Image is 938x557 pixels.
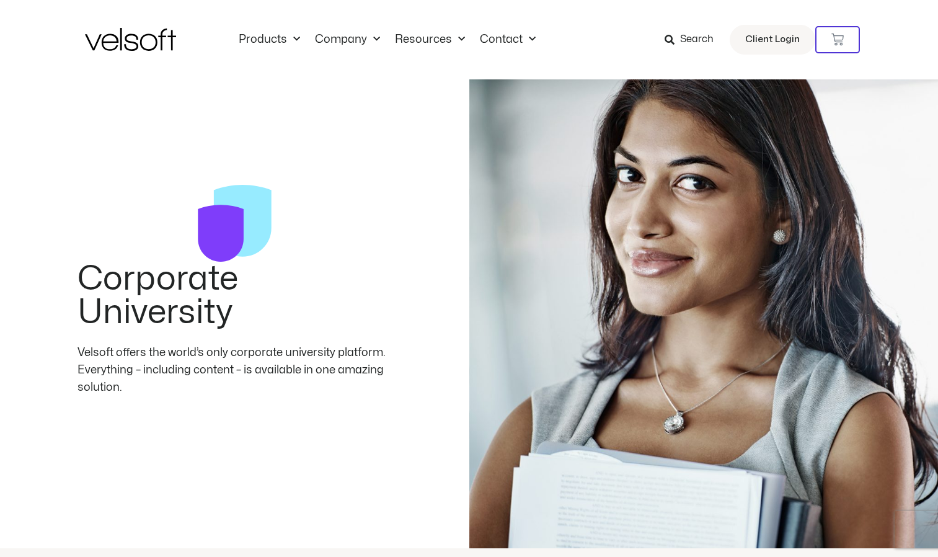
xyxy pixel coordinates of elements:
a: ContactMenu Toggle [472,33,543,47]
div: Velsoft offers the world’s only corporate university platform. Everything – including content – i... [77,344,391,396]
a: Client Login [730,25,815,55]
nav: Menu [231,33,543,47]
a: Search [665,29,722,50]
h2: Corporate University [77,262,391,329]
a: CompanyMenu Toggle [308,33,387,47]
span: Client Login [745,32,800,48]
a: ProductsMenu Toggle [231,33,308,47]
img: Velsoft Training Materials [85,28,176,51]
span: Search [680,32,714,48]
a: ResourcesMenu Toggle [387,33,472,47]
